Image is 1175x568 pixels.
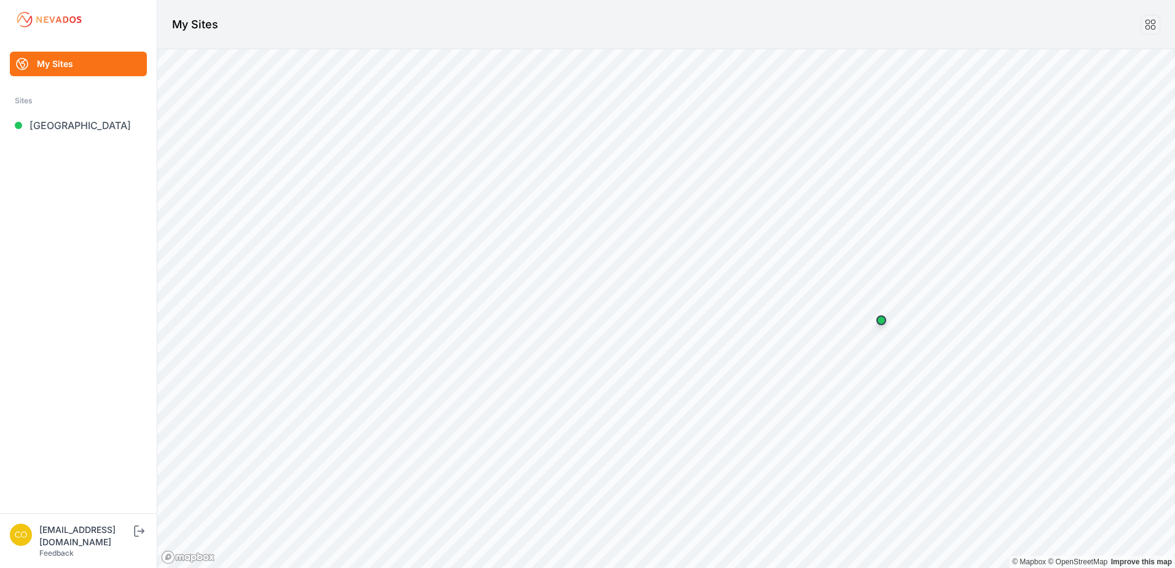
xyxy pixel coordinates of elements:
a: Mapbox [1012,558,1046,566]
div: Sites [15,93,142,108]
a: Map feedback [1111,558,1172,566]
a: Feedback [39,548,74,558]
img: Nevados [15,10,84,30]
h1: My Sites [172,16,218,33]
div: Map marker [869,308,894,333]
img: controlroomoperator@invenergy.com [10,524,32,546]
a: My Sites [10,52,147,76]
a: OpenStreetMap [1048,558,1107,566]
div: [EMAIL_ADDRESS][DOMAIN_NAME] [39,524,132,548]
canvas: Map [157,49,1175,568]
a: Mapbox logo [161,550,215,564]
a: [GEOGRAPHIC_DATA] [10,113,147,138]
